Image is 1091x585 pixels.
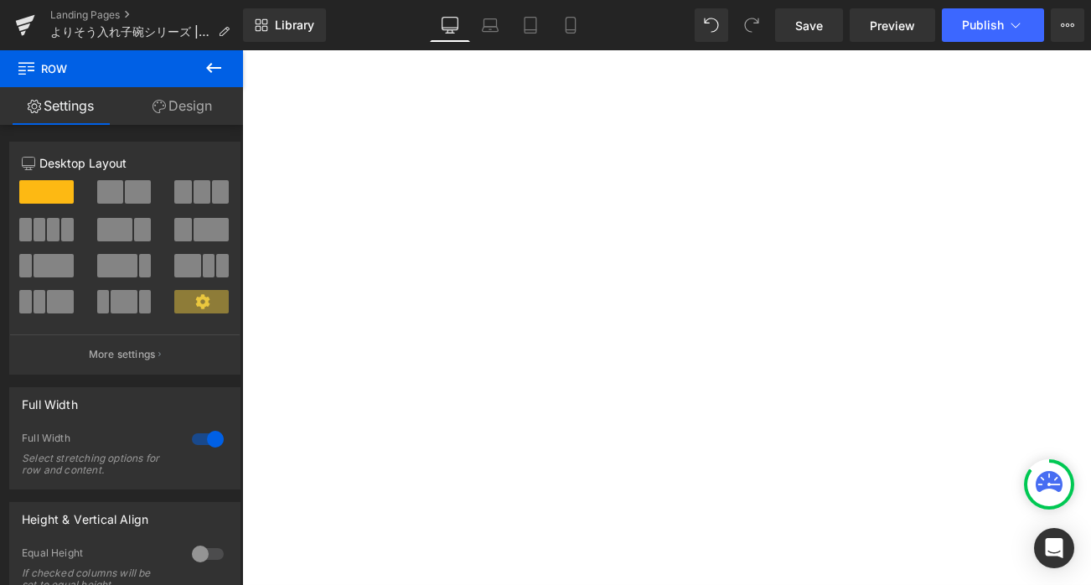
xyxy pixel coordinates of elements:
[551,8,591,42] a: Mobile
[275,18,314,33] span: Library
[22,546,175,564] div: Equal Height
[962,18,1004,32] span: Publish
[22,388,78,412] div: Full Width
[243,8,326,42] a: New Library
[430,8,470,42] a: Desktop
[17,50,184,87] span: Row
[122,87,243,125] a: Design
[470,8,510,42] a: Laptop
[22,503,148,526] div: Height & Vertical Align
[22,154,228,172] p: Desktop Layout
[50,8,243,22] a: Landing Pages
[10,334,240,374] button: More settings
[22,453,173,476] div: Select stretching options for row and content.
[870,17,915,34] span: Preview
[695,8,728,42] button: Undo
[510,8,551,42] a: Tablet
[50,25,211,39] span: よりそう入れ子碗シリーズ | きほんのうつわ公式オンラインショップ
[1034,528,1074,568] div: Open Intercom Messenger
[942,8,1044,42] button: Publish
[1051,8,1084,42] button: More
[22,432,175,449] div: Full Width
[89,347,156,362] p: More settings
[735,8,768,42] button: Redo
[850,8,935,42] a: Preview
[795,17,823,34] span: Save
